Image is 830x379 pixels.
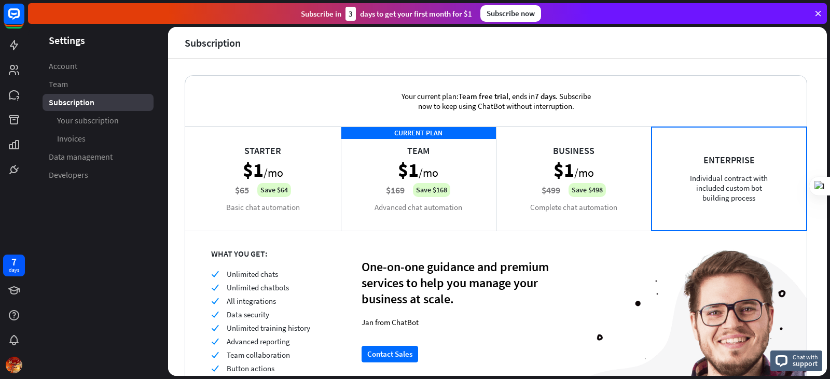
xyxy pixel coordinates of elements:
span: Chat with [793,352,818,362]
span: Team free trial [459,91,508,101]
span: Advanced reporting [227,336,290,346]
i: check [211,351,219,359]
div: Your current plan: , ends in . Subscribe now to keep using ChatBot without interruption. [384,76,607,127]
span: Unlimited chatbots [227,283,289,292]
a: Invoices [43,130,154,147]
a: Account [43,58,154,75]
div: days [9,266,19,274]
div: Subscribe now [480,5,541,22]
button: Contact Sales [362,346,418,362]
a: Data management [43,148,154,165]
span: support [793,359,818,368]
div: Subscription [185,37,241,49]
span: Your subscription [57,115,119,126]
div: One-on-one guidance and premium services to help you manage your business at scale. [362,259,554,307]
span: Data security [227,310,269,319]
a: Developers [43,166,154,184]
header: Settings [28,33,168,47]
a: Team [43,76,154,93]
i: check [211,311,219,318]
i: check [211,284,219,291]
i: check [211,270,219,278]
div: Jan from ChatBot [362,317,554,327]
span: Account [49,61,77,72]
span: Button actions [227,363,274,373]
i: check [211,297,219,305]
span: Subscription [49,97,94,108]
span: Developers [49,170,88,180]
div: Subscribe in days to get your first month for $1 [301,7,472,21]
span: Unlimited chats [227,269,278,279]
span: Unlimited training history [227,323,310,333]
button: Open LiveChat chat widget [8,4,39,35]
i: check [211,324,219,332]
div: 3 [345,7,356,21]
div: WHAT YOU GET: [211,248,362,259]
span: All integrations [227,296,276,306]
span: Data management [49,151,113,162]
a: Your subscription [43,112,154,129]
a: 7 days [3,255,25,276]
span: Invoices [57,133,86,144]
span: 7 days [535,91,556,101]
span: Team collaboration [227,350,290,360]
span: Team [49,79,68,90]
div: 7 [11,257,17,266]
i: check [211,338,219,345]
i: check [211,364,219,372]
